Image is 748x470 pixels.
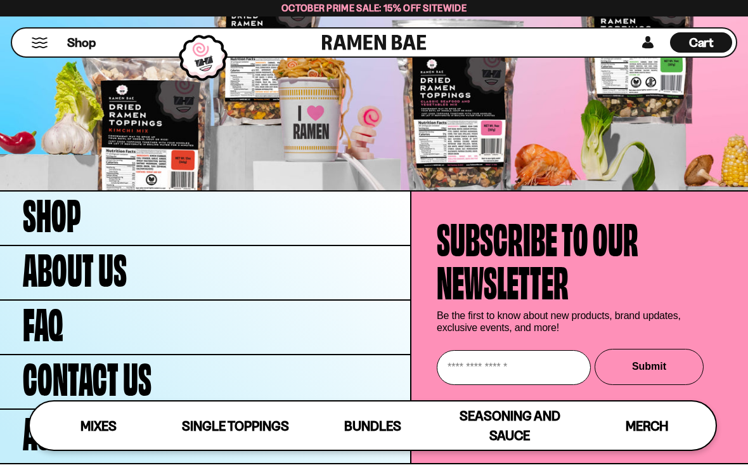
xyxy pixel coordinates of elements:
span: FAQ [23,299,63,343]
div: Cart [670,29,732,56]
span: Cart [689,35,714,50]
h4: Subscribe to our newsletter [437,214,638,301]
span: Contact Us [23,354,152,397]
span: Shop [23,190,81,233]
p: Be the first to know about new products, brand updates, exclusive events, and more! [437,310,690,334]
button: Mobile Menu Trigger [31,37,48,48]
span: Shop [67,34,96,51]
button: Submit [595,349,704,385]
a: Shop [67,32,96,53]
span: October Prime Sale: 15% off Sitewide [281,2,467,14]
span: Account [23,408,123,452]
input: Enter your email [437,350,591,385]
span: About Us [23,245,127,288]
